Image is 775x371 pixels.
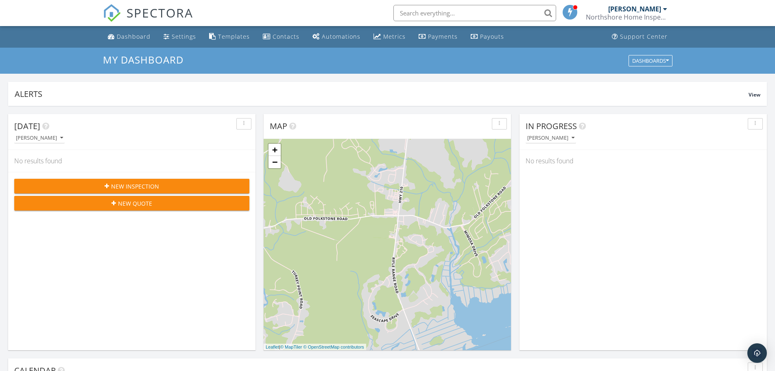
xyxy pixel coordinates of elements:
input: Search everything... [393,5,556,21]
div: [PERSON_NAME] [16,135,63,141]
span: View [749,91,760,98]
div: Open Intercom Messenger [747,343,767,363]
div: Contacts [273,33,299,40]
div: Settings [172,33,196,40]
div: No results found [520,150,767,172]
div: [PERSON_NAME] [608,5,661,13]
button: [PERSON_NAME] [526,133,576,144]
span: My Dashboard [103,53,183,66]
span: [DATE] [14,121,40,132]
a: Automations (Basic) [309,29,364,44]
div: No results found [8,150,255,172]
a: Leaflet [266,345,279,349]
button: New Inspection [14,179,249,193]
button: [PERSON_NAME] [14,133,65,144]
a: Contacts [260,29,303,44]
span: In Progress [526,121,577,132]
div: | [264,344,366,351]
span: New Inspection [111,182,159,191]
a: Zoom out [269,156,281,168]
div: Payments [428,33,458,40]
div: [PERSON_NAME] [527,135,574,141]
a: Settings [160,29,199,44]
a: Support Center [609,29,671,44]
a: © OpenStreetMap contributors [303,345,364,349]
div: Automations [322,33,360,40]
a: Templates [206,29,253,44]
button: Dashboards [629,55,672,66]
div: Templates [218,33,250,40]
div: Alerts [15,88,749,99]
a: Payments [415,29,461,44]
div: Northshore Home Inspections, LLC [586,13,667,21]
span: SPECTORA [127,4,193,21]
span: New Quote [118,199,152,208]
span: Map [270,121,287,132]
a: Dashboard [105,29,154,44]
a: Payouts [467,29,507,44]
div: Dashboard [117,33,151,40]
a: © MapTiler [280,345,302,349]
img: The Best Home Inspection Software - Spectora [103,4,121,22]
div: Support Center [620,33,668,40]
div: Dashboards [632,58,669,64]
div: Payouts [480,33,504,40]
a: SPECTORA [103,11,193,28]
a: Zoom in [269,144,281,156]
div: Metrics [383,33,406,40]
button: New Quote [14,196,249,211]
a: Metrics [370,29,409,44]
